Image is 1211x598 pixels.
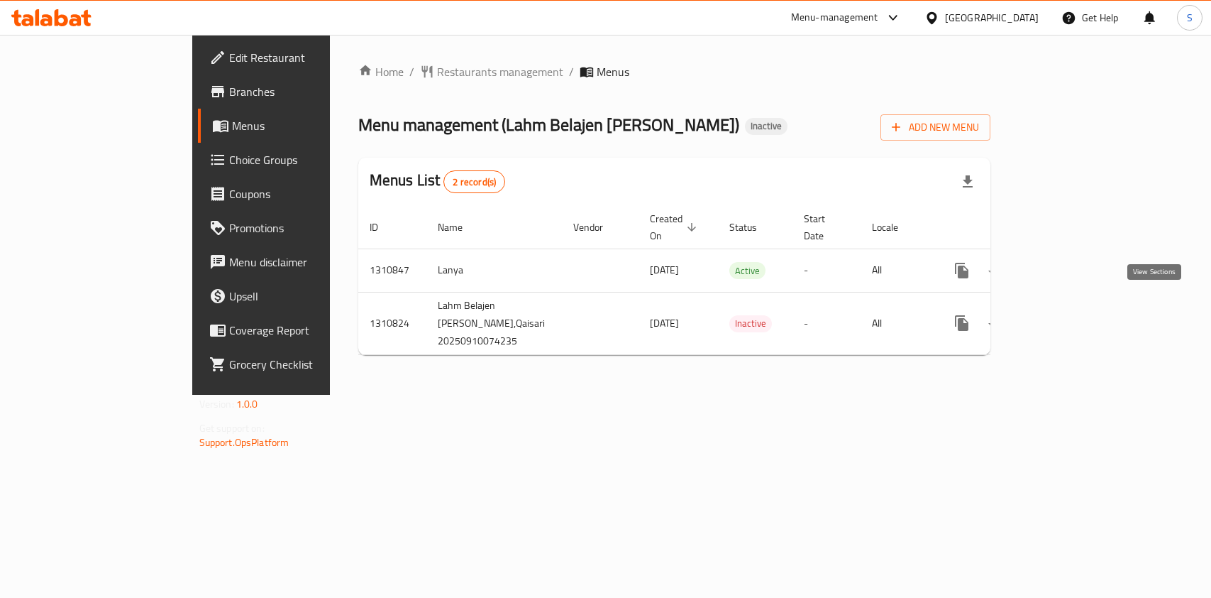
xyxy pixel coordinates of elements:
a: Coverage Report [198,313,394,347]
span: 2 record(s) [444,175,504,189]
td: All [861,292,934,354]
td: - [792,249,861,292]
button: more [945,254,979,288]
span: Promotions [229,219,383,237]
span: Name [438,219,481,236]
span: Get support on: [199,419,265,437]
a: Upsell [198,279,394,313]
span: Upsell [229,288,383,305]
span: 1.0.0 [236,395,258,413]
span: [DATE] [650,314,679,332]
button: Change Status [979,254,1013,288]
button: Add New Menu [880,114,990,141]
span: Menu management ( Lahm Belajen [PERSON_NAME] ) [358,109,739,141]
td: Lahm Belajen [PERSON_NAME],Qaisari 20250910074235 [426,292,562,354]
button: more [945,306,979,340]
td: All [861,249,934,292]
td: - [792,292,861,354]
span: Start Date [804,210,844,244]
a: Grocery Checklist [198,347,394,381]
a: Restaurants management [420,63,563,80]
a: Branches [198,75,394,109]
th: Actions [934,206,1093,249]
li: / [569,63,574,80]
a: Menus [198,109,394,143]
div: Active [729,262,765,279]
span: Version: [199,395,234,413]
span: S [1187,10,1193,26]
span: Edit Restaurant [229,49,383,66]
span: Choice Groups [229,151,383,168]
span: Active [729,263,765,279]
span: Grocery Checklist [229,356,383,373]
a: Edit Restaurant [198,40,394,75]
li: / [409,63,414,80]
span: [DATE] [650,261,679,279]
span: Coverage Report [229,322,383,339]
td: Lanya [426,249,562,292]
div: Menu-management [791,9,878,26]
span: Locale [872,219,917,236]
a: Choice Groups [198,143,394,177]
a: Promotions [198,211,394,245]
span: Menus [597,63,629,80]
span: Status [729,219,775,236]
span: Menu disclaimer [229,254,383,271]
a: Support.OpsPlatform [199,433,289,452]
span: Coupons [229,185,383,202]
a: Menu disclaimer [198,245,394,279]
span: Inactive [729,315,772,332]
span: Add New Menu [892,119,979,136]
span: Branches [229,83,383,100]
a: Coupons [198,177,394,211]
div: Total records count [443,170,505,193]
span: Menus [232,117,383,134]
div: Export file [951,165,985,199]
span: ID [370,219,397,236]
div: Inactive [745,118,787,135]
button: Change Status [979,306,1013,340]
span: Created On [650,210,701,244]
span: Inactive [745,120,787,132]
span: Restaurants management [437,63,563,80]
span: Vendor [573,219,621,236]
nav: breadcrumb [358,63,991,80]
h2: Menus List [370,170,505,193]
div: [GEOGRAPHIC_DATA] [945,10,1039,26]
table: enhanced table [358,206,1093,355]
div: Inactive [729,315,772,332]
